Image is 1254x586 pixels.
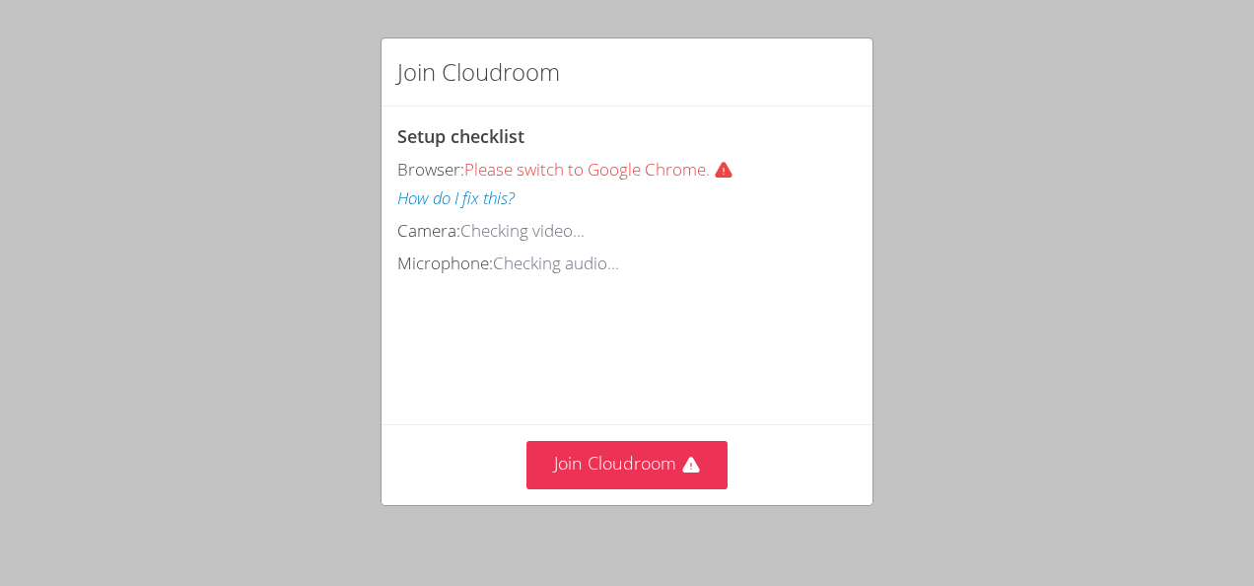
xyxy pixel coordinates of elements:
span: Checking video... [460,219,585,242]
span: Microphone: [397,252,493,274]
span: Camera: [397,219,460,242]
span: Please switch to Google Chrome. [464,158,741,181]
h2: Join Cloudroom [397,54,560,90]
span: Setup checklist [397,124,524,148]
button: Join Cloudroom [526,441,729,489]
span: Checking audio... [493,252,619,274]
span: Browser: [397,158,464,181]
button: How do I fix this? [397,184,515,213]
